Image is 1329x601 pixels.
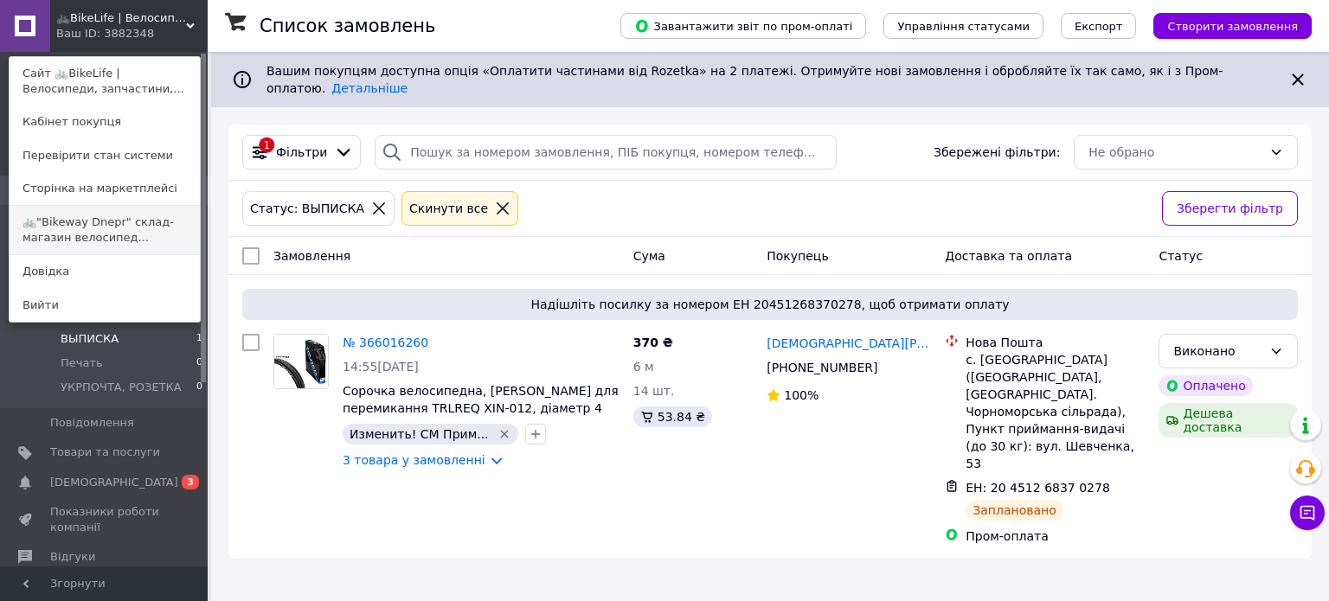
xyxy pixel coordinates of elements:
button: Експорт [1061,13,1137,39]
div: с. [GEOGRAPHIC_DATA] ([GEOGRAPHIC_DATA], [GEOGRAPHIC_DATA]. Чорноморська сільрада), Пункт прийман... [966,351,1145,472]
button: Створити замовлення [1153,13,1312,39]
div: Дешева доставка [1159,403,1298,438]
a: Сторінка на маркетплейсі [10,172,200,205]
div: Заплановано [966,500,1063,521]
span: [DEMOGRAPHIC_DATA] [50,475,178,490]
span: Завантажити звіт по пром-оплаті [634,18,852,34]
span: Зберегти фільтр [1177,199,1283,218]
span: Показники роботи компанії [50,504,160,535]
span: 0 [196,355,202,371]
span: Статус [1159,249,1203,263]
span: Відгуки [50,549,95,565]
span: Cума [633,249,665,263]
span: Вашим покупцям доступна опція «Оплатити частинами від Rozetka» на 2 платежі. Отримуйте нові замов... [266,64,1223,95]
span: 14:55[DATE] [343,360,419,374]
svg: Видалити мітку [498,427,511,441]
span: Товари та послуги [50,444,160,460]
span: Повідомлення [50,415,134,431]
a: Створити замовлення [1136,18,1312,32]
div: Виконано [1173,342,1262,361]
span: 100% [784,388,819,402]
div: Не обрано [1088,143,1262,162]
span: Збережені фільтри: [934,144,1060,161]
a: Кабінет покупця [10,105,200,138]
span: Печать [61,355,103,371]
span: Надішліть посилку за номером ЕН 20451268370278, щоб отримати оплату [249,296,1291,313]
button: Зберегти фільтр [1162,191,1298,226]
div: Пром-оплата [966,527,1145,545]
h1: Список замовлень [260,16,435,36]
a: Детальніше [331,81,408,95]
div: Ваш ID: 3882348 [56,26,129,42]
span: Фільтри [276,144,327,161]
a: 🚲"Bikeway Dnepr" склад-магазин велосипед... [10,206,200,254]
a: Довідка [10,255,200,288]
span: 14 шт. [633,384,675,398]
div: Cкинути все [406,199,491,218]
span: 6 м [633,360,654,374]
a: № 366016260 [343,336,428,349]
span: Експорт [1075,20,1123,33]
span: ВЫПИСКА [61,331,119,347]
div: Нова Пошта [966,334,1145,351]
div: 53.84 ₴ [633,406,712,427]
span: 370 ₴ [633,336,673,349]
a: Сайт 🚲BikeLife | Велосипеди, запчастини,... [10,57,200,105]
div: Статус: ВЫПИСКА [247,199,368,218]
a: Перевірити стан системи [10,139,200,172]
a: 3 товара у замовленні [343,453,485,467]
span: 0 [196,380,202,395]
span: 3 [182,475,199,489]
input: Пошук за номером замовлення, ПІБ покупця, номером телефону, Email, номером накладної [375,135,836,169]
span: Доставка та оплата [945,249,1072,263]
span: 🚲BikeLife | Велосипеди, запчастини, аксесуари та інструменти для них [56,10,186,26]
a: Вийти [10,289,200,322]
span: Створити замовлення [1167,20,1298,33]
span: 1 [196,331,202,347]
a: Фото товару [273,334,329,389]
span: Покупець [767,249,828,263]
span: Замовлення [273,249,350,263]
span: Управління статусами [897,20,1030,33]
button: Управління статусами [883,13,1043,39]
span: ЕН: 20 4512 6837 0278 [966,481,1110,495]
span: Изменить! СМ Прим... [350,427,489,441]
button: Завантажити звіт по пром-оплаті [620,13,866,39]
span: УКРПОЧТА, РОЗЕТКА [61,380,182,395]
img: Фото товару [274,335,328,388]
button: Чат з покупцем [1290,496,1325,530]
div: Оплачено [1159,375,1252,396]
span: [PHONE_NUMBER] [767,361,877,374]
a: [DEMOGRAPHIC_DATA][PERSON_NAME] [767,335,931,352]
a: Сорочка велосипедна, [PERSON_NAME] для перемикання TRLREQ XIN-012, діаметр 4 mm., чорна, ціна за ... [343,384,619,432]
